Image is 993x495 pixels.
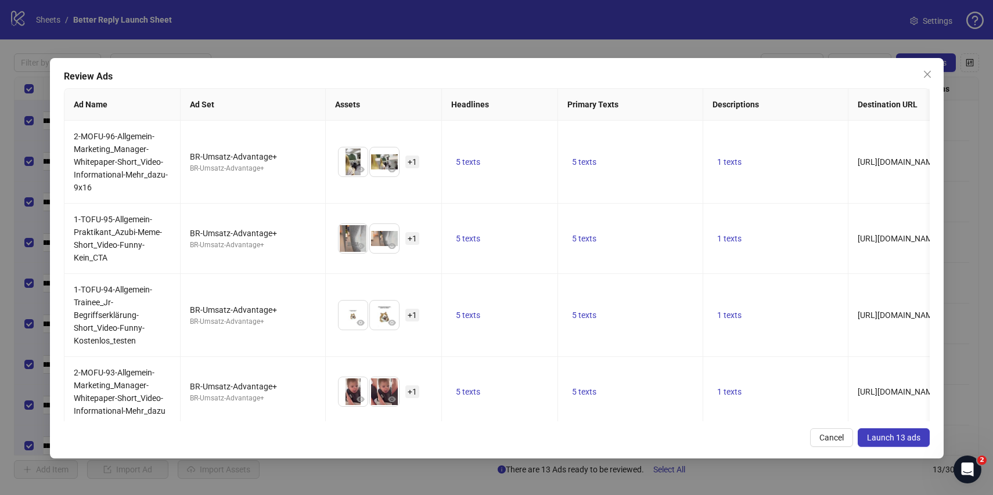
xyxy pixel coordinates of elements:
[977,456,987,465] span: 2
[190,163,316,174] div: BR-Umsatz-Advantage+
[385,162,399,176] button: Preview
[190,380,316,393] div: BR-Umsatz-Advantage+
[64,70,930,84] div: Review Ads
[181,89,326,121] th: Ad Set
[456,310,480,320] span: 5 texts
[717,310,742,320] span: 1 texts
[339,377,368,406] img: Asset 1
[405,309,419,321] span: + 1
[451,308,485,322] button: 5 texts
[558,89,703,121] th: Primary Texts
[190,227,316,240] div: BR-Umsatz-Advantage+
[354,392,368,406] button: Preview
[405,156,419,168] span: + 1
[354,239,368,253] button: Preview
[339,224,368,253] img: Asset 1
[370,147,399,176] img: Asset 2
[190,240,316,251] div: BR-Umsatz-Advantage+
[717,157,742,167] span: 1 texts
[370,224,399,253] img: Asset 2
[954,456,981,483] iframe: Intercom live chat
[858,428,930,447] button: Launch 13 ads
[451,385,485,399] button: 5 texts
[567,385,601,399] button: 5 texts
[713,385,746,399] button: 1 texts
[867,433,920,442] span: Launch 13 ads
[703,89,848,121] th: Descriptions
[357,165,365,174] span: eye
[572,310,596,320] span: 5 texts
[74,215,162,262] span: 1-TOFU-95-Allgemein-Praktikant_Azubi-Meme-Short_Video-Funny-Kein_CTA
[190,150,316,163] div: BR-Umsatz-Advantage+
[357,242,365,250] span: eye
[388,242,396,250] span: eye
[370,301,399,330] img: Asset 2
[918,65,937,84] button: Close
[385,392,399,406] button: Preview
[385,239,399,253] button: Preview
[456,387,480,396] span: 5 texts
[858,234,940,243] span: [URL][DOMAIN_NAME]
[717,234,742,243] span: 1 texts
[190,303,316,316] div: BR-Umsatz-Advantage+
[357,395,365,403] span: eye
[388,319,396,327] span: eye
[572,157,596,167] span: 5 texts
[713,155,746,169] button: 1 texts
[858,157,940,167] span: [URL][DOMAIN_NAME]
[456,157,480,167] span: 5 texts
[74,132,168,192] span: 2-MOFU-96-Allgemein-Marketing_Manager-Whitepaper-Short_Video-Informational-Mehr_dazu-9x16
[64,89,181,121] th: Ad Name
[923,70,932,79] span: close
[567,155,601,169] button: 5 texts
[451,232,485,245] button: 5 texts
[339,147,368,176] img: Asset 1
[339,301,368,330] img: Asset 1
[370,377,399,406] img: Asset 2
[456,234,480,243] span: 5 texts
[326,89,442,121] th: Assets
[572,387,596,396] span: 5 texts
[405,232,419,245] span: + 1
[405,385,419,398] span: + 1
[357,319,365,327] span: eye
[810,428,853,447] button: Cancel
[572,234,596,243] span: 5 texts
[848,89,965,121] th: Destination URL
[567,308,601,322] button: 5 texts
[74,285,152,345] span: 1-TOFU-94-Allgemein-Trainee_Jr-Begriffserklärung-Short_Video-Funny-Kostenlos_testen
[858,387,940,396] span: [URL][DOMAIN_NAME]
[388,395,396,403] span: eye
[819,433,844,442] span: Cancel
[385,316,399,330] button: Preview
[74,368,165,415] span: 2-MOFU-93-Allgemein-Marketing_Manager-Whitepaper-Short_Video-Informational-Mehr_dazu
[190,393,316,404] div: BR-Umsatz-Advantage+
[858,310,940,320] span: [URL][DOMAIN_NAME]
[451,155,485,169] button: 5 texts
[354,162,368,176] button: Preview
[717,387,742,396] span: 1 texts
[713,308,746,322] button: 1 texts
[567,232,601,245] button: 5 texts
[190,316,316,327] div: BR-Umsatz-Advantage+
[354,316,368,330] button: Preview
[388,165,396,174] span: eye
[713,232,746,245] button: 1 texts
[442,89,558,121] th: Headlines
